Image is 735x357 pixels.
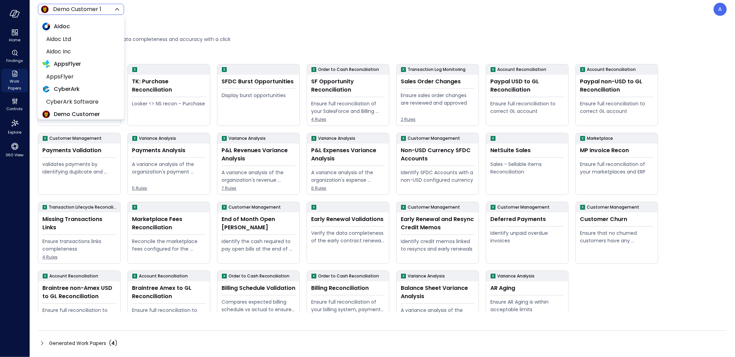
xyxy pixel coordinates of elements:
li: Aidoc Inc [42,45,120,58]
span: CyberArk Software [46,98,114,106]
img: Aidoc [42,22,50,31]
img: AppsFlyer [42,60,50,68]
li: CyberArk Software [42,96,120,108]
span: Aidoc [54,22,70,31]
span: Demo Customer [54,110,100,118]
span: Aidoc Inc [46,48,114,56]
img: CyberArk [42,85,50,93]
li: Aidoc Ltd [42,33,120,45]
span: CyberArk [54,85,80,93]
span: AppsFlyer [54,60,81,68]
span: Aidoc Ltd [46,35,114,43]
img: Demo Customer [42,110,50,118]
span: AppsFlyer [46,73,114,81]
li: AppsFlyer [42,71,120,83]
